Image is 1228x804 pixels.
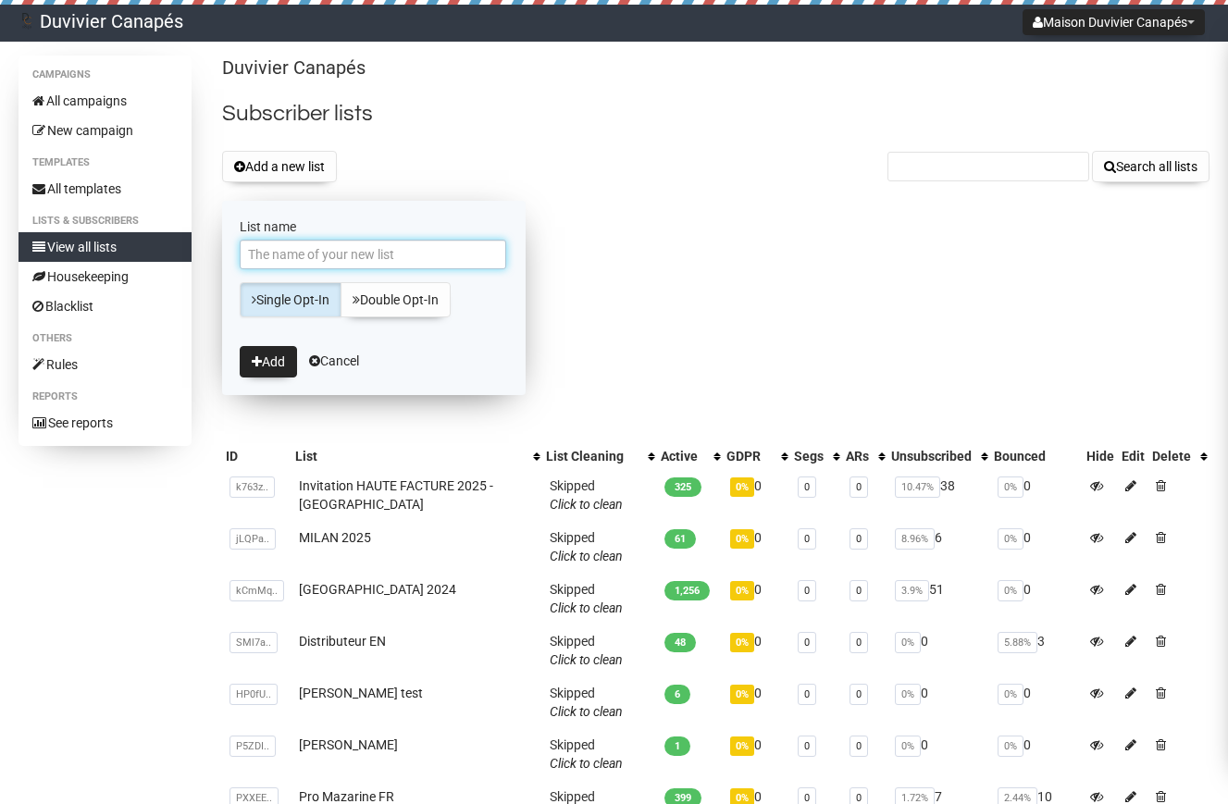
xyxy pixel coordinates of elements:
a: Rules [19,350,192,379]
a: 0 [804,585,810,597]
a: Pro Mazarine FR [299,789,394,804]
input: The name of your new list [240,240,506,269]
th: GDPR: No sort applied, activate to apply an ascending sort [723,443,790,469]
div: List Cleaning [546,447,639,465]
span: 0% [730,736,754,756]
span: 0% [895,736,921,757]
span: 10.47% [895,476,940,498]
button: Add [240,346,297,377]
a: Click to clean [550,704,623,719]
td: 0 [990,469,1083,521]
span: 325 [664,477,701,497]
th: ARs: No sort applied, activate to apply an ascending sort [842,443,887,469]
a: 0 [856,481,862,493]
li: Templates [19,152,192,174]
th: Edit: No sort applied, sorting is disabled [1118,443,1148,469]
span: 0% [730,685,754,704]
th: Bounced: No sort applied, sorting is disabled [990,443,1083,469]
a: 0 [856,637,862,649]
span: 3.9% [895,580,929,601]
td: 0 [723,469,790,521]
span: 0% [730,529,754,549]
li: Others [19,328,192,350]
div: ARs [846,447,869,465]
a: Distributeur EN [299,634,386,649]
a: Click to clean [550,549,623,563]
span: 5.88% [998,632,1037,653]
a: New campaign [19,116,192,145]
p: Duvivier Canapés [222,56,1209,80]
span: 0% [998,736,1023,757]
span: 48 [664,633,696,652]
span: Skipped [550,634,623,667]
span: 0% [998,476,1023,498]
div: Active [661,447,704,465]
a: [GEOGRAPHIC_DATA] 2024 [299,582,456,597]
span: 0% [998,580,1023,601]
li: Lists & subscribers [19,210,192,232]
button: Search all lists [1092,151,1209,182]
button: Maison Duvivier Canapés [1023,9,1205,35]
a: 0 [804,792,810,804]
a: 0 [804,481,810,493]
a: Single Opt-In [240,282,341,317]
th: Delete: No sort applied, activate to apply an ascending sort [1148,443,1209,469]
a: 0 [804,637,810,649]
span: HP0fU.. [229,684,278,705]
span: 8.96% [895,528,935,550]
td: 0 [887,676,990,728]
span: Skipped [550,582,623,615]
span: 6 [664,685,690,704]
a: 0 [856,533,862,545]
a: Blacklist [19,291,192,321]
div: Hide [1086,447,1114,465]
td: 0 [990,728,1083,780]
li: Campaigns [19,64,192,86]
div: Bounced [994,447,1079,465]
th: Unsubscribed: No sort applied, activate to apply an ascending sort [887,443,990,469]
th: List Cleaning: No sort applied, activate to apply an ascending sort [542,443,657,469]
h2: Subscriber lists [222,97,1209,130]
li: Reports [19,386,192,408]
span: Skipped [550,686,623,719]
a: All campaigns [19,86,192,116]
div: Delete [1152,447,1191,465]
td: 0 [990,676,1083,728]
img: 2.png [19,13,35,30]
td: 0 [887,728,990,780]
span: Skipped [550,530,623,563]
span: 0% [730,477,754,497]
span: 0% [998,684,1023,705]
td: 51 [887,573,990,625]
td: 6 [887,521,990,573]
th: Hide: No sort applied, sorting is disabled [1083,443,1118,469]
span: jLQPa.. [229,528,276,550]
a: All templates [19,174,192,204]
a: Invitation HAUTE FACTURE 2025 - [GEOGRAPHIC_DATA] [299,478,493,512]
a: MILAN 2025 [299,530,371,545]
td: 0 [990,521,1083,573]
div: List [295,447,524,465]
span: kCmMq.. [229,580,284,601]
a: 0 [856,688,862,700]
a: [PERSON_NAME] test [299,686,423,700]
span: 1,256 [664,581,710,600]
div: Segs [794,447,824,465]
span: 0% [730,633,754,652]
div: Unsubscribed [891,447,972,465]
a: [PERSON_NAME] [299,737,398,752]
a: 0 [856,585,862,597]
td: 0 [723,625,790,676]
th: ID: No sort applied, sorting is disabled [222,443,291,469]
span: P5ZDI.. [229,736,276,757]
td: 0 [990,573,1083,625]
span: 0% [895,632,921,653]
span: 61 [664,529,696,549]
a: 0 [804,533,810,545]
a: View all lists [19,232,192,262]
th: List: No sort applied, activate to apply an ascending sort [291,443,542,469]
th: Segs: No sort applied, activate to apply an ascending sort [790,443,842,469]
a: 0 [804,688,810,700]
a: Click to clean [550,600,623,615]
a: 0 [856,792,862,804]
